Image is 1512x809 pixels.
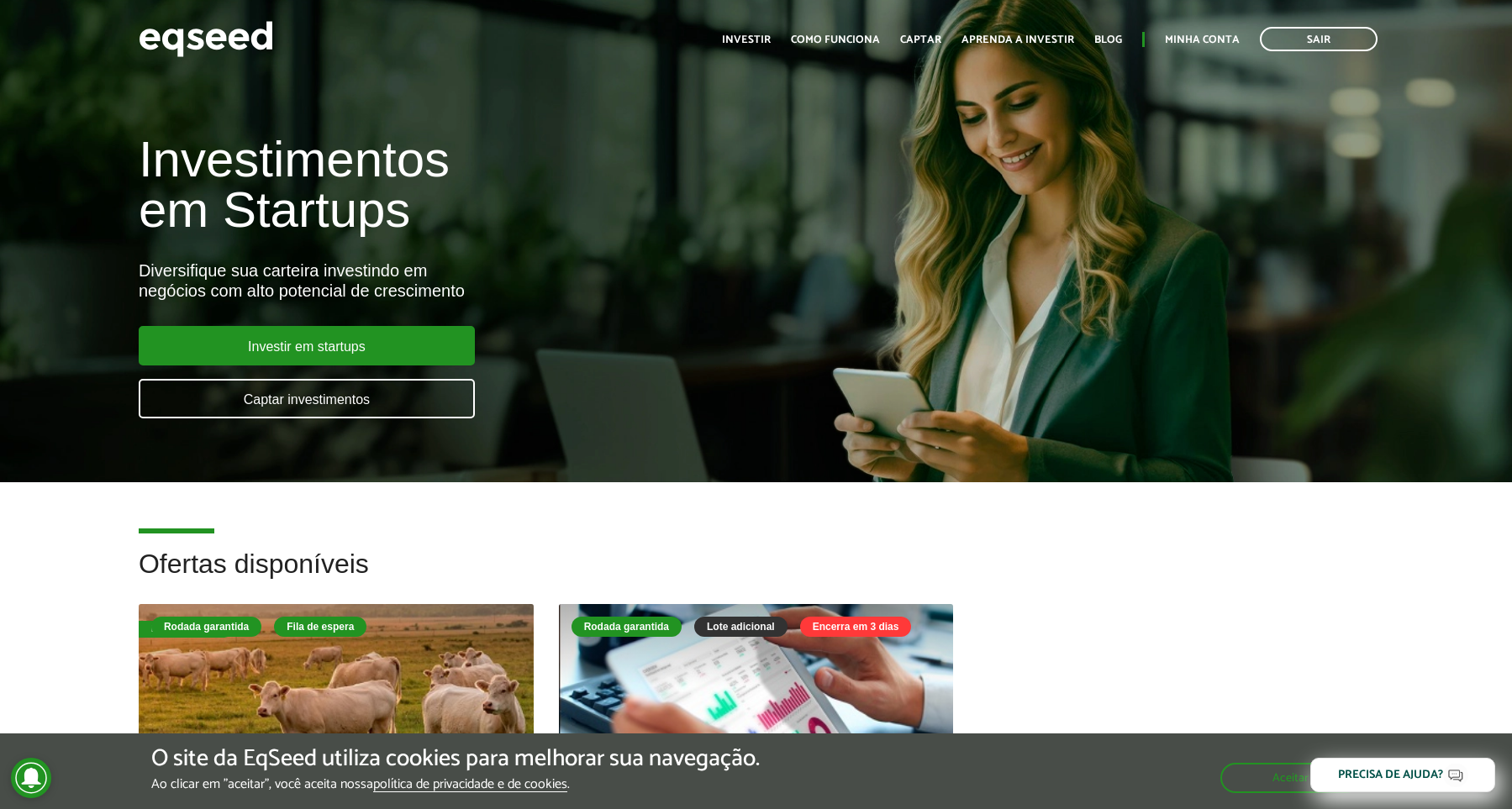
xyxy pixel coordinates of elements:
[151,746,760,772] h5: O site da EqSeed utiliza cookies para melhorar sua navegação.
[139,621,233,638] div: Fila de espera
[151,617,261,637] div: Rodada garantida
[900,34,941,45] a: Captar
[274,617,366,637] div: Fila de espera
[961,34,1074,45] a: Aprenda a investir
[139,549,1373,604] h2: Ofertas disponíveis
[373,778,567,792] a: política de privacidade e de cookies
[791,34,880,45] a: Como funciona
[151,776,760,792] p: Ao clicar em "aceitar", você aceita nossa .
[1094,34,1122,45] a: Blog
[139,260,870,301] div: Diversifique sua carteira investindo em negócios com alto potencial de crescimento
[139,17,273,61] img: EqSeed
[1260,27,1378,51] a: Sair
[139,134,870,235] h1: Investimentos em Startups
[139,326,475,365] a: Investir em startups
[572,617,682,637] div: Rodada garantida
[800,617,912,637] div: Encerra em 3 dias
[1165,34,1240,45] a: Minha conta
[139,379,475,418] a: Captar investimentos
[1220,763,1361,793] button: Aceitar
[722,34,771,45] a: Investir
[694,617,788,637] div: Lote adicional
